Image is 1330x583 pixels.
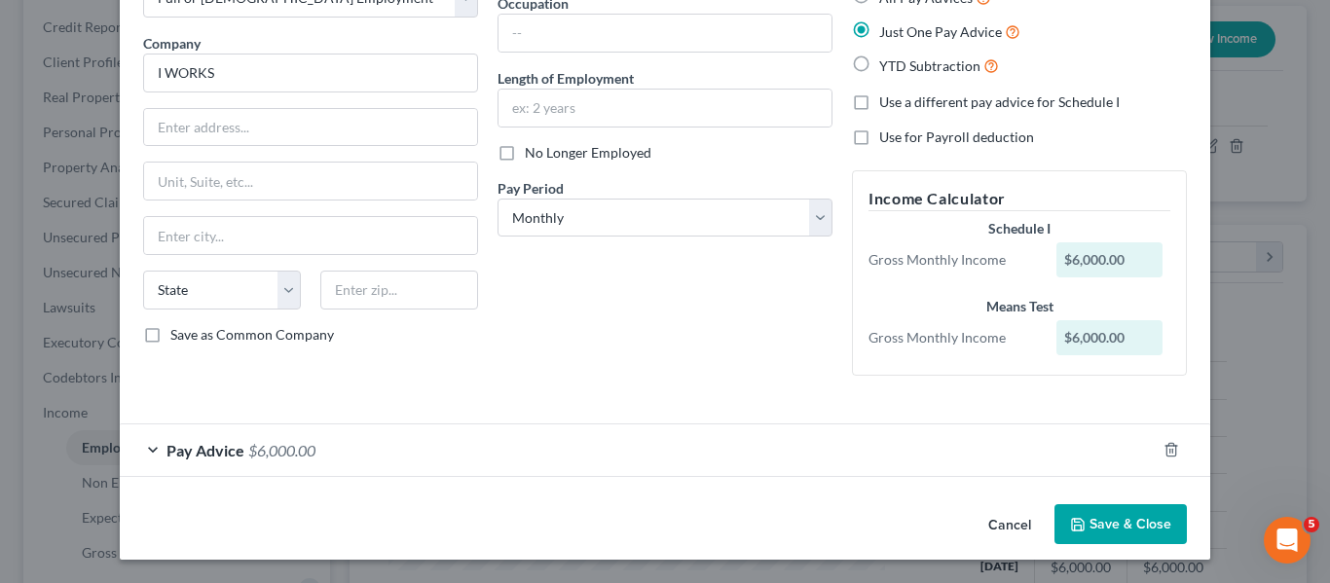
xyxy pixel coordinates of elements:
div: $6,000.00 [1056,242,1164,277]
div: $6,000.00 [1056,320,1164,355]
input: Unit, Suite, etc... [144,163,477,200]
span: YTD Subtraction [879,57,980,74]
span: Company [143,35,201,52]
span: Pay Period [498,180,564,197]
h5: Income Calculator [868,187,1170,211]
div: Gross Monthly Income [859,250,1047,270]
span: Use a different pay advice for Schedule I [879,93,1120,110]
span: $6,000.00 [248,441,315,459]
span: Save as Common Company [170,326,334,343]
input: Enter address... [144,109,477,146]
input: Search company by name... [143,54,478,92]
div: Means Test [868,297,1170,316]
div: Schedule I [868,219,1170,238]
span: Just One Pay Advice [879,23,1002,40]
input: Enter city... [144,217,477,254]
iframe: Intercom live chat [1264,517,1311,564]
span: Pay Advice [166,441,244,459]
div: Gross Monthly Income [859,328,1047,347]
span: Use for Payroll deduction [879,128,1034,145]
button: Save & Close [1054,504,1187,545]
input: ex: 2 years [499,90,831,127]
input: Enter zip... [320,271,478,310]
button: Cancel [973,506,1047,545]
label: Length of Employment [498,68,634,89]
span: 5 [1304,517,1319,532]
span: No Longer Employed [525,144,651,161]
input: -- [499,15,831,52]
